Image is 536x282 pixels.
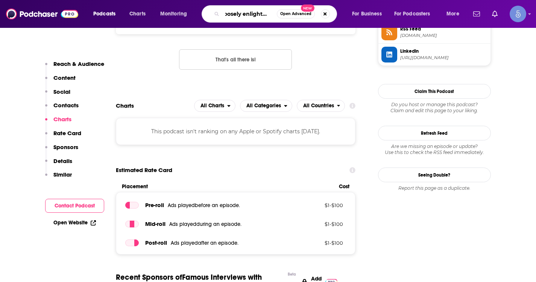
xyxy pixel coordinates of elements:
span: For Business [352,9,382,19]
a: Seeing Double? [378,168,491,182]
span: New [301,5,314,12]
button: open menu [347,8,391,20]
span: Post -roll [145,239,167,246]
div: Are we missing an episode or update? Use this to check the RSS feed immediately. [378,143,491,155]
span: More [446,9,459,19]
span: Open Advanced [280,12,311,16]
button: Nothing here. [179,49,292,70]
div: Claim and edit this page to your liking. [378,102,491,114]
button: open menu [88,8,125,20]
button: open menu [389,8,441,20]
span: Ads played during an episode . [169,221,241,227]
p: Social [53,88,70,95]
span: All Categories [246,103,281,108]
a: Open Website [53,220,96,226]
button: open menu [297,100,345,112]
h2: Countries [297,100,345,112]
span: Linkedin [400,48,487,55]
button: Sponsors [45,143,78,157]
span: Podcasts [93,9,115,19]
span: Estimated Rate Card [116,163,172,177]
button: Show profile menu [510,6,526,22]
h2: Categories [240,100,292,112]
a: Charts [125,8,150,20]
span: All Countries [303,103,334,108]
p: $ 1 - $ 100 [294,202,343,208]
button: Similar [45,171,72,185]
span: Ads played after an episode . [171,240,238,246]
h2: Platforms [194,100,235,112]
p: Charts [53,116,71,123]
a: Show notifications dropdown [489,8,501,20]
p: $ 1 - $ 100 [294,221,343,227]
p: Content [53,74,76,81]
button: Content [45,74,76,88]
span: Do you host or manage this podcast? [378,102,491,108]
img: Podchaser - Follow, Share and Rate Podcasts [6,7,78,21]
a: Show notifications dropdown [470,8,483,20]
a: Linkedin[URL][DOMAIN_NAME] [381,47,487,62]
span: Charts [129,9,146,19]
span: anchor.fm [400,33,487,38]
div: This podcast isn't ranking on any Apple or Spotify charts [DATE]. [116,118,356,145]
p: Sponsors [53,143,78,151]
span: Pre -roll [145,201,164,209]
button: Charts [45,116,71,130]
a: RSS Feed[DOMAIN_NAME] [381,24,487,40]
button: Refresh Feed [378,126,491,140]
p: Rate Card [53,130,81,137]
p: Contacts [53,102,79,109]
button: Claim This Podcast [378,84,491,99]
span: Cost [339,183,349,190]
span: All Charts [200,103,224,108]
span: https://www.linkedin.com/in/parkerswilson [400,55,487,61]
button: open menu [441,8,469,20]
button: open menu [155,8,197,20]
button: Rate Card [45,130,81,143]
button: open menu [240,100,292,112]
span: Ads played before an episode . [168,202,240,209]
button: Social [45,88,70,102]
button: Contact Podcast [45,199,104,213]
img: User Profile [510,6,526,22]
span: For Podcasters [394,9,430,19]
h2: Charts [116,102,134,109]
div: Report this page as a duplicate. [378,185,491,191]
button: Open AdvancedNew [277,9,315,18]
p: Similar [53,171,72,178]
p: $ 1 - $ 100 [294,240,343,246]
p: Details [53,157,72,165]
button: Contacts [45,102,79,116]
input: Search podcasts, credits, & more... [222,8,277,20]
button: Details [45,157,72,171]
span: Logged in as Spiral5-G1 [510,6,526,22]
span: Monitoring [160,9,187,19]
div: Search podcasts, credits, & more... [209,5,344,23]
button: open menu [194,100,235,112]
span: RSS Feed [400,26,487,32]
span: Mid -roll [145,220,166,227]
p: Reach & Audience [53,60,104,67]
span: Placement [122,183,333,190]
button: Reach & Audience [45,60,104,74]
div: Beta [288,272,296,277]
